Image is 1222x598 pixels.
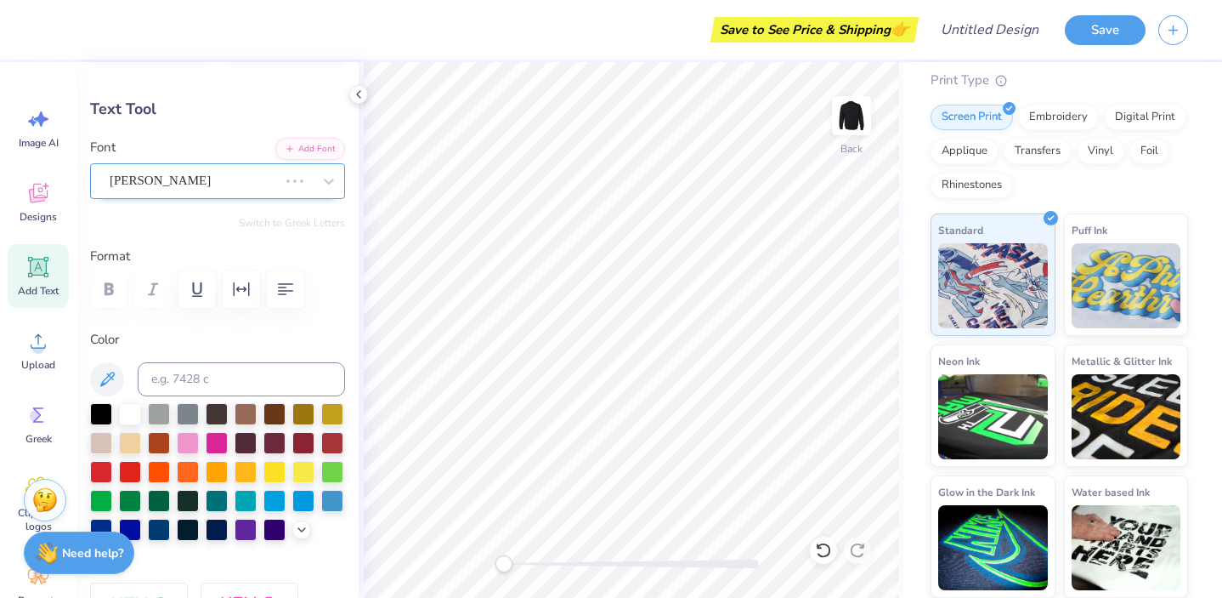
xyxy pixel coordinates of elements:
div: Foil [1129,139,1169,164]
span: Standard [938,221,983,239]
img: Glow in the Dark Ink [938,505,1048,590]
input: Untitled Design [927,13,1052,47]
input: e.g. 7428 c [138,362,345,396]
img: Back [834,99,868,133]
div: Embroidery [1018,105,1099,130]
span: Add Text [18,284,59,298]
label: Color [90,330,345,350]
div: Screen Print [931,105,1013,130]
button: Add Font [275,138,345,160]
label: Font [90,138,116,157]
img: Metallic & Glitter Ink [1072,374,1181,459]
span: Image AI [19,136,59,150]
img: Standard [938,243,1048,328]
span: 👉 [891,19,909,39]
div: Print Type [931,71,1188,90]
img: Puff Ink [1072,243,1181,328]
span: Water based Ink [1072,483,1150,501]
div: Digital Print [1104,105,1186,130]
div: Rhinestones [931,173,1013,198]
div: Transfers [1004,139,1072,164]
img: Water based Ink [1072,505,1181,590]
span: Designs [20,210,57,224]
div: Text Tool [90,98,345,121]
label: Format [90,247,345,266]
button: Switch to Greek Letters [239,216,345,230]
div: Vinyl [1077,139,1124,164]
span: Puff Ink [1072,221,1107,239]
span: Greek [25,432,52,446]
span: Metallic & Glitter Ink [1072,352,1172,370]
span: Clipart & logos [10,506,66,533]
button: Save [1065,15,1146,45]
div: Applique [931,139,999,164]
img: Neon Ink [938,374,1048,459]
span: Neon Ink [938,352,980,370]
strong: Need help? [62,545,123,561]
div: Save to See Price & Shipping [715,17,914,43]
span: Upload [21,358,55,372]
div: Back [840,141,863,157]
span: Glow in the Dark Ink [938,483,1035,501]
div: Accessibility label [495,555,512,572]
